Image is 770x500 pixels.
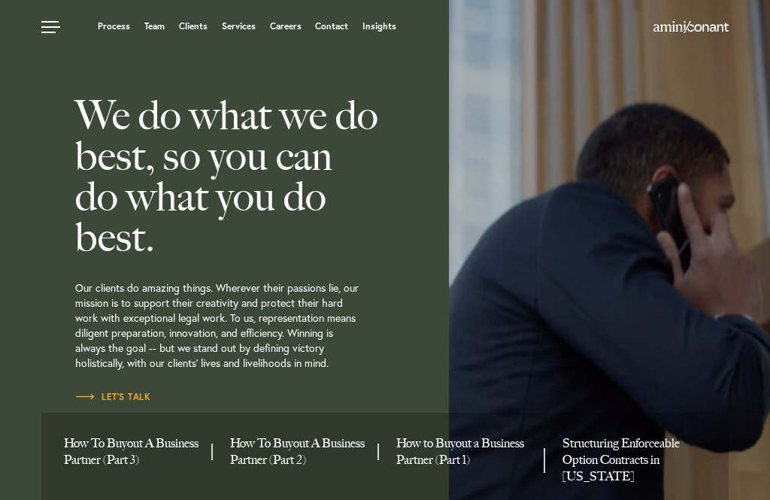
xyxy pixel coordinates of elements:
[315,22,348,31] a: Contact
[75,95,438,258] h2: We do what we do best, so you can do what you do best.
[179,22,208,31] a: Clients
[144,22,165,31] a: Team
[562,435,699,485] a: Structuring Enforceable Option Contracts in Texas
[230,435,366,468] a: How To Buyout A Business Partner (Part 2)
[98,22,130,31] a: Process
[75,392,150,402] span: Let’s Talk
[64,435,200,468] a: How To Buyout A Business Partner (Part 3)
[270,22,302,31] a: Careers
[653,21,729,33] img: Amini & Conant
[396,435,532,468] a: How to Buyout a Business Partner (Part 1)
[75,258,438,389] p: Our clients do amazing things. Wherever their passions lie, our mission is to support their creat...
[362,22,396,31] a: Insights
[222,22,256,31] a: Services
[75,389,150,405] a: Let’s Talk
